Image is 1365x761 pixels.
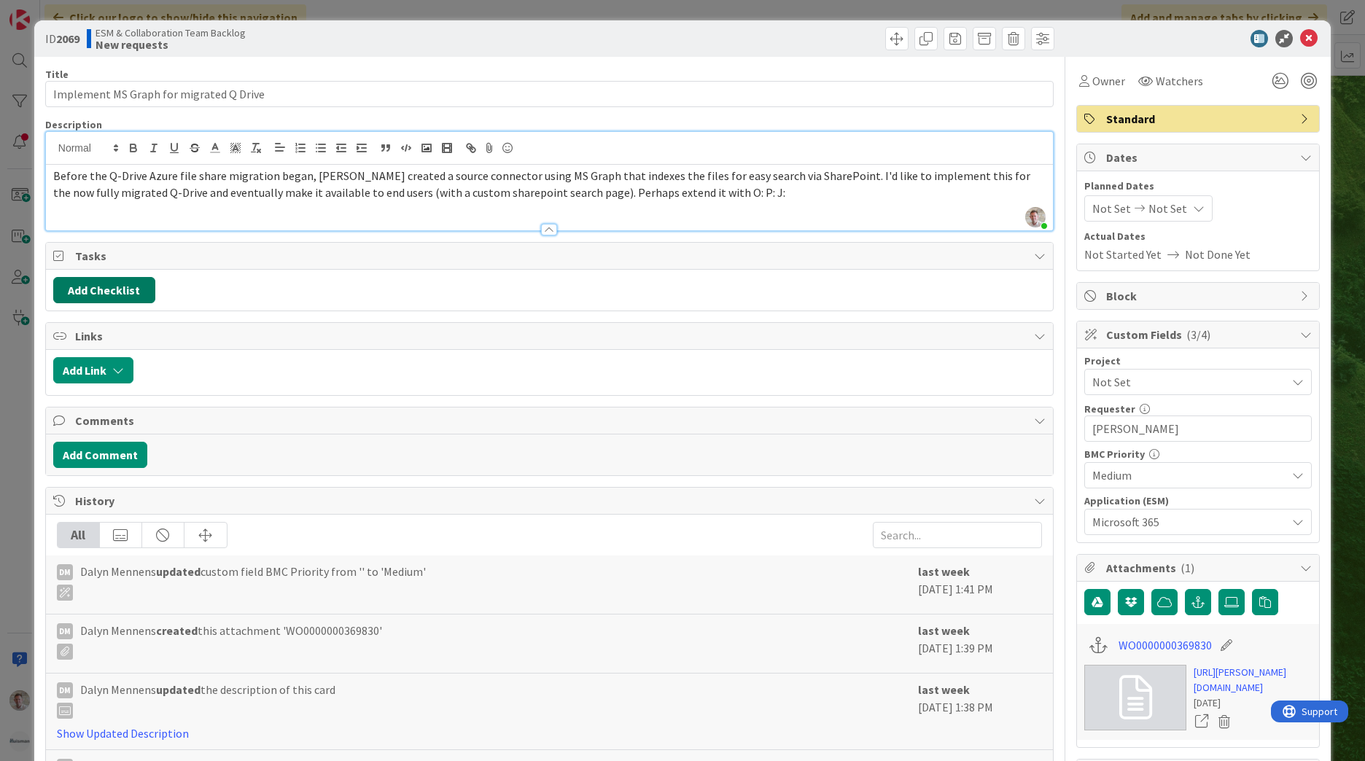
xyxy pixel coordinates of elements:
[1156,72,1203,90] span: Watchers
[1092,372,1279,392] span: Not Set
[1084,179,1312,194] span: Planned Dates
[918,564,970,579] b: last week
[918,681,1042,742] div: [DATE] 1:38 PM
[1106,149,1293,166] span: Dates
[918,622,1042,666] div: [DATE] 1:39 PM
[1181,561,1194,575] span: ( 1 )
[1185,246,1251,263] span: Not Done Yet
[96,27,246,39] span: ESM & Collaboration Team Backlog
[1084,402,1135,415] label: Requester
[45,30,79,47] span: ID
[1106,287,1293,305] span: Block
[53,442,147,468] button: Add Comment
[1186,327,1210,342] span: ( 3/4 )
[53,168,1032,200] span: Before the Q-Drive Azure file share migration began, [PERSON_NAME] created a source connector usi...
[57,682,73,698] div: DM
[75,492,1027,510] span: History
[80,681,335,719] span: Dalyn Mennens the description of this card
[1119,636,1212,654] a: WO0000000369830
[918,623,970,638] b: last week
[1092,512,1279,532] span: Microsoft 365
[75,247,1027,265] span: Tasks
[96,39,246,50] b: New requests
[156,623,198,638] b: created
[45,118,102,131] span: Description
[31,2,66,20] span: Support
[1106,110,1293,128] span: Standard
[75,327,1027,345] span: Links
[1148,200,1187,217] span: Not Set
[1084,246,1162,263] span: Not Started Yet
[75,412,1027,429] span: Comments
[1084,449,1312,459] div: BMC Priority
[80,622,382,660] span: Dalyn Mennens this attachment 'WO0000000369830'
[57,564,73,580] div: DM
[1084,229,1312,244] span: Actual Dates
[873,522,1042,548] input: Search...
[1106,559,1293,577] span: Attachments
[1194,665,1312,695] a: [URL][PERSON_NAME][DOMAIN_NAME]
[53,357,133,383] button: Add Link
[45,68,69,81] label: Title
[1092,72,1125,90] span: Owner
[918,563,1042,606] div: [DATE] 1:41 PM
[1194,712,1210,731] a: Open
[918,682,970,697] b: last week
[1092,200,1131,217] span: Not Set
[1025,207,1046,227] img: e240dyeMCXgl8MSCC3KbjoRZrAa6nczt.jpg
[1106,326,1293,343] span: Custom Fields
[1084,496,1312,506] div: Application (ESM)
[56,31,79,46] b: 2069
[80,563,426,601] span: Dalyn Mennens custom field BMC Priority from '' to 'Medium'
[58,523,100,547] div: All
[57,623,73,639] div: DM
[45,81,1054,107] input: type card name here...
[1092,465,1279,485] span: Medium
[156,682,201,697] b: updated
[1084,356,1312,366] div: Project
[57,726,189,741] a: Show Updated Description
[53,277,155,303] button: Add Checklist
[1194,695,1312,711] div: [DATE]
[156,564,201,579] b: updated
